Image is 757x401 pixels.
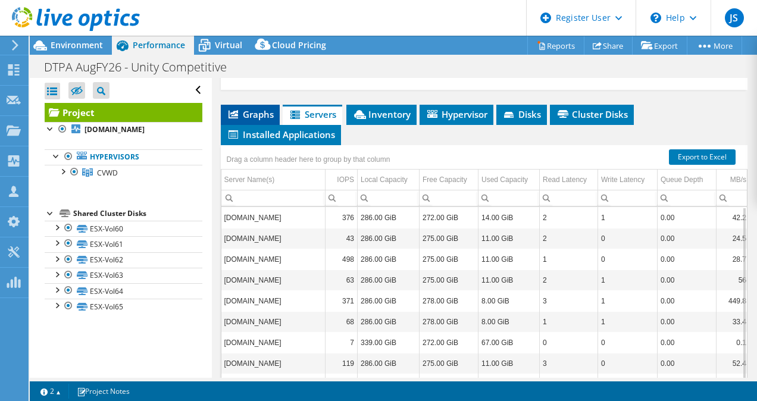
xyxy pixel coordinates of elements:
[420,290,478,311] td: Column Free Capacity, Value 278.00 GiB
[221,228,326,249] td: Column Server Name(s), Value cvwdesxi04.administration.com
[725,8,744,27] span: JS
[337,173,354,187] div: IOPS
[598,270,658,290] td: Column Write Latency, Value 1
[224,173,275,187] div: Server Name(s)
[420,374,478,394] td: Column Free Capacity, Value 271.00 GiB
[289,108,336,120] span: Servers
[717,290,750,311] td: Column MB/s, Value 449.8
[45,103,202,122] a: Project
[717,332,750,353] td: Column MB/s, Value 0.1
[598,332,658,353] td: Column Write Latency, Value 0
[717,170,750,190] td: MB/s Column
[426,108,487,120] span: Hypervisor
[598,353,658,374] td: Column Write Latency, Value 0
[358,374,420,394] td: Column Local Capacity, Value 339.00 GiB
[478,353,540,374] td: Column Used Capacity, Value 11.00 GiB
[358,311,420,332] td: Column Local Capacity, Value 286.00 GiB
[598,374,658,394] td: Column Write Latency, Value 0
[227,129,335,140] span: Installed Applications
[326,249,358,270] td: Column IOPS, Value 498
[661,173,703,187] div: Queue Depth
[730,173,746,187] div: MB/s
[358,290,420,311] td: Column Local Capacity, Value 286.00 GiB
[221,190,326,206] td: Column Server Name(s), Filter cell
[669,149,736,165] a: Export to Excel
[73,206,202,221] div: Shared Cluster Disks
[478,374,540,394] td: Column Used Capacity, Value 68.00 GiB
[584,36,633,55] a: Share
[68,384,138,399] a: Project Notes
[632,36,687,55] a: Export
[326,228,358,249] td: Column IOPS, Value 43
[478,332,540,353] td: Column Used Capacity, Value 67.00 GiB
[272,39,326,51] span: Cloud Pricing
[39,61,245,74] h1: DTPA AugFY26 - Unity Competitive
[478,207,540,228] td: Column Used Capacity, Value 14.00 GiB
[658,374,717,394] td: Column Queue Depth, Value 0.00
[717,374,750,394] td: Column MB/s, Value 0.1
[540,270,598,290] td: Column Read Latency, Value 2
[420,311,478,332] td: Column Free Capacity, Value 278.00 GiB
[598,311,658,332] td: Column Write Latency, Value 1
[658,353,717,374] td: Column Queue Depth, Value 0.00
[717,353,750,374] td: Column MB/s, Value 52.4
[556,108,628,120] span: Cluster Disks
[45,165,202,180] a: CVWD
[717,270,750,290] td: Column MB/s, Value 56
[326,270,358,290] td: Column IOPS, Value 63
[358,207,420,228] td: Column Local Capacity, Value 286.00 GiB
[717,311,750,332] td: Column MB/s, Value 33.4
[420,332,478,353] td: Column Free Capacity, Value 272.00 GiB
[540,353,598,374] td: Column Read Latency, Value 3
[326,311,358,332] td: Column IOPS, Value 68
[358,353,420,374] td: Column Local Capacity, Value 286.00 GiB
[326,207,358,228] td: Column IOPS, Value 376
[326,290,358,311] td: Column IOPS, Value 371
[543,173,587,187] div: Read Latency
[45,299,202,314] a: ESX-Vol65
[658,311,717,332] td: Column Queue Depth, Value 0.00
[481,173,528,187] div: Used Capacity
[598,207,658,228] td: Column Write Latency, Value 1
[598,170,658,190] td: Write Latency Column
[598,190,658,206] td: Column Write Latency, Filter cell
[527,36,584,55] a: Reports
[326,353,358,374] td: Column IOPS, Value 119
[540,249,598,270] td: Column Read Latency, Value 1
[358,332,420,353] td: Column Local Capacity, Value 339.00 GiB
[221,374,326,394] td: Column Server Name(s), Value cvwdesxi07.administration.com
[227,108,274,120] span: Graphs
[717,207,750,228] td: Column MB/s, Value 42.2
[358,190,420,206] td: Column Local Capacity, Filter cell
[598,290,658,311] td: Column Write Latency, Value 1
[45,236,202,252] a: ESX-Vol61
[358,170,420,190] td: Local Capacity Column
[221,249,326,270] td: Column Server Name(s), Value cvwdesxi03.administration.com
[224,151,393,168] div: Drag a column header here to group by that column
[361,173,408,187] div: Local Capacity
[326,190,358,206] td: Column IOPS, Filter cell
[540,374,598,394] td: Column Read Latency, Value 0
[45,268,202,283] a: ESX-Vol63
[420,207,478,228] td: Column Free Capacity, Value 272.00 GiB
[221,207,326,228] td: Column Server Name(s), Value cvwdesxi09.administration.com
[420,353,478,374] td: Column Free Capacity, Value 275.00 GiB
[358,228,420,249] td: Column Local Capacity, Value 286.00 GiB
[658,290,717,311] td: Column Queue Depth, Value 0.00
[658,270,717,290] td: Column Queue Depth, Value 0.00
[97,168,118,178] span: CVWD
[478,170,540,190] td: Used Capacity Column
[658,170,717,190] td: Queue Depth Column
[45,221,202,236] a: ESX-Vol60
[133,39,185,51] span: Performance
[540,170,598,190] td: Read Latency Column
[598,249,658,270] td: Column Write Latency, Value 0
[221,311,326,332] td: Column Server Name(s), Value cvwdesxi11.administration.com
[540,311,598,332] td: Column Read Latency, Value 1
[32,384,69,399] a: 2
[221,145,748,398] div: Data grid
[45,122,202,137] a: [DOMAIN_NAME]
[45,149,202,165] a: Hypervisors
[478,270,540,290] td: Column Used Capacity, Value 11.00 GiB
[221,170,326,190] td: Server Name(s) Column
